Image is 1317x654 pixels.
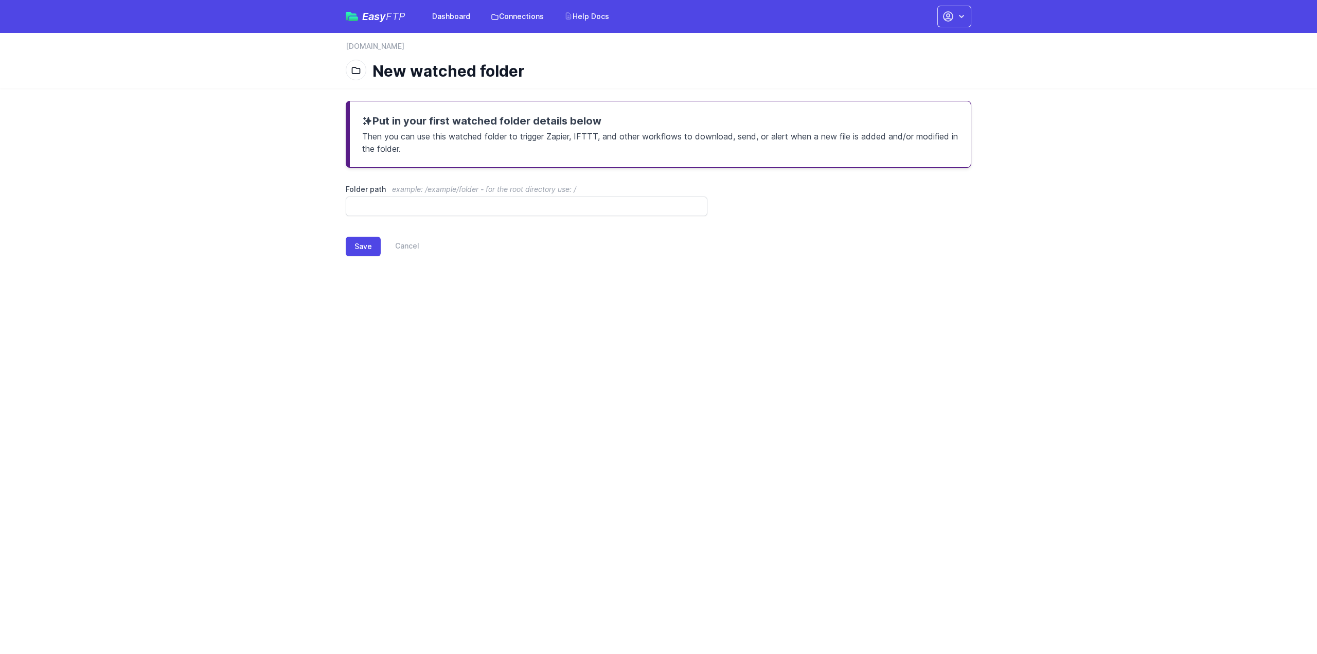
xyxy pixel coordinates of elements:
[362,128,958,155] p: Then you can use this watched folder to trigger Zapier, IFTTT, and other workflows to download, s...
[346,12,358,21] img: easyftp_logo.png
[362,114,958,128] h3: Put in your first watched folder details below
[558,7,615,26] a: Help Docs
[386,10,405,23] span: FTP
[381,237,419,256] a: Cancel
[362,11,405,22] span: Easy
[346,184,707,195] label: Folder path
[392,185,576,193] span: example: /example/folder - for the root directory use: /
[372,62,963,80] h1: New watched folder
[346,41,971,58] nav: Breadcrumb
[346,11,405,22] a: EasyFTP
[346,237,381,256] button: Save
[346,41,404,51] a: [DOMAIN_NAME]
[426,7,476,26] a: Dashboard
[485,7,550,26] a: Connections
